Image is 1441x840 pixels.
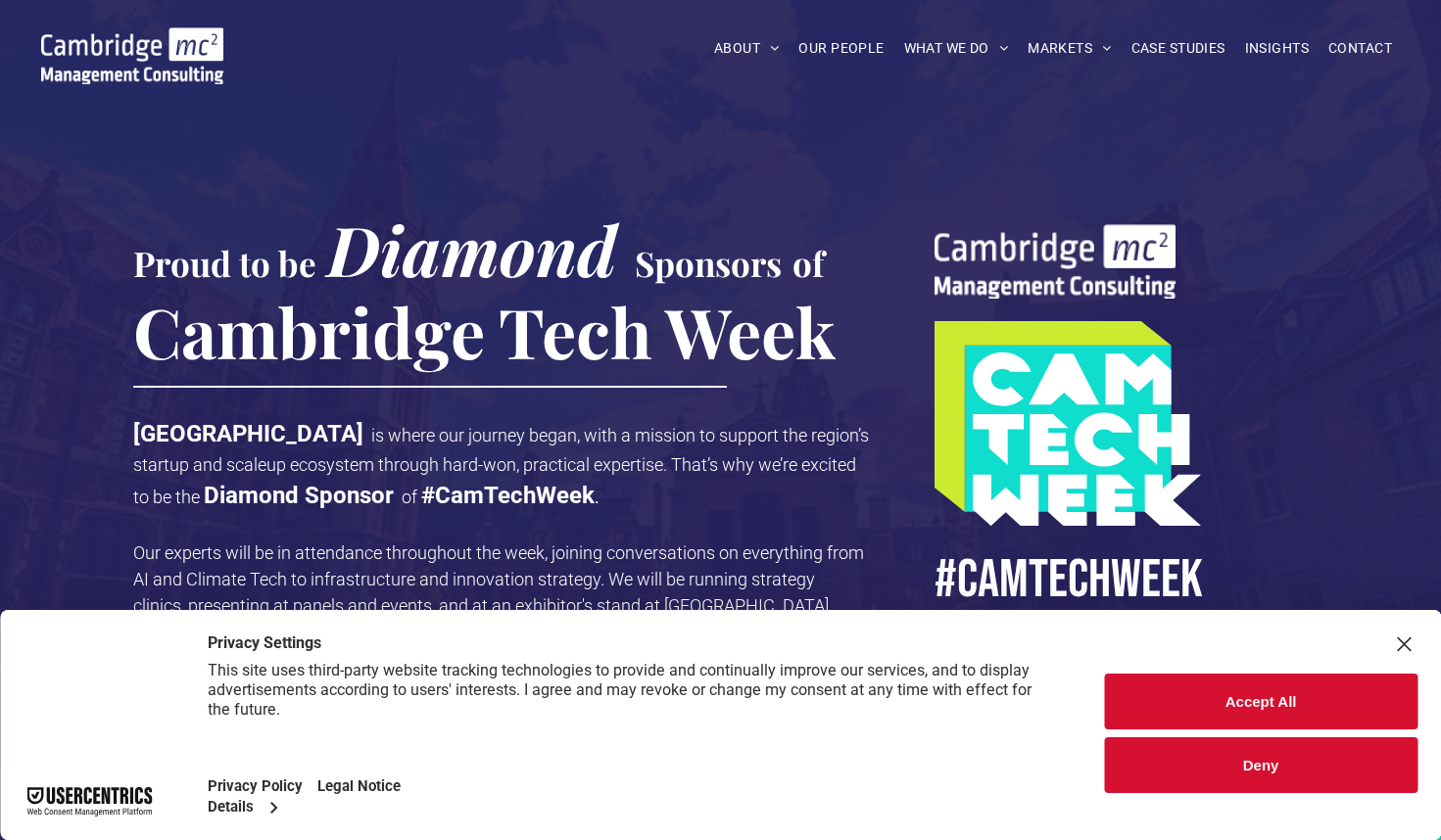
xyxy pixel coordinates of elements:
[421,482,595,509] strong: #CamTechWeek
[935,547,1203,613] span: #CamTECHWEEK
[327,203,617,295] span: Diamond
[133,285,836,377] span: Cambridge Tech Week
[1235,33,1319,64] a: INSIGHTS
[133,425,869,507] span: is where our journey began, with a mission to support the region’s startup and scaleup ecosystem ...
[1319,33,1402,64] a: CONTACT
[41,30,223,51] a: Your Business Transformed | Cambridge Management Consulting
[793,240,824,286] span: of
[789,33,893,64] a: OUR PEOPLE
[41,27,223,84] img: Go to Homepage
[935,224,1176,299] img: sustainability
[1018,33,1121,64] a: MARKETS
[133,420,363,447] strong: [GEOGRAPHIC_DATA]
[935,321,1201,526] img: A turquoise and lime green geometric graphic with the words CAM TECH WEEK in bold white letters s...
[402,487,417,507] span: of
[595,487,600,507] span: .
[635,240,782,286] span: Sponsors
[204,482,394,509] strong: Diamond Sponsor
[704,33,790,64] a: ABOUT
[133,542,864,616] span: Our experts will be in attendance throughout the week, joining conversations on everything from A...
[894,33,1019,64] a: WHAT WE DO
[1122,33,1235,64] a: CASE STUDIES
[133,240,316,286] span: Proud to be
